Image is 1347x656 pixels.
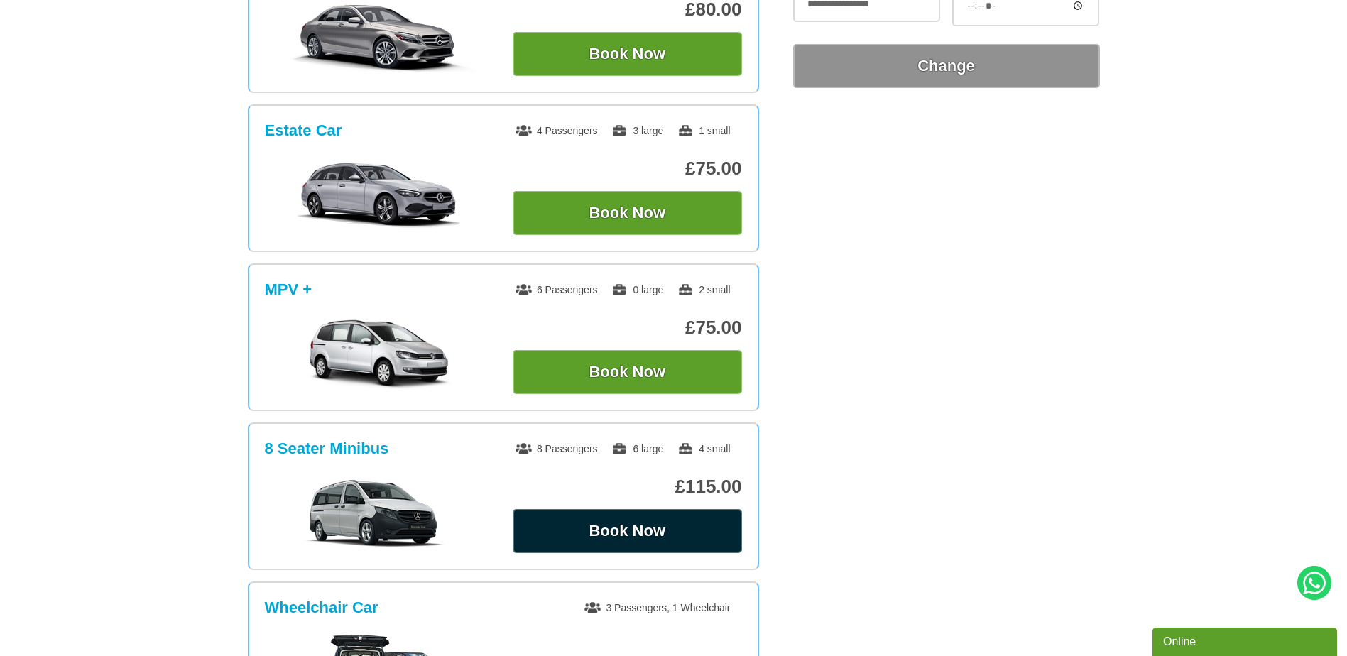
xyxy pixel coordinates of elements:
[513,191,742,235] button: Book Now
[677,443,730,454] span: 4 small
[793,44,1100,88] button: Change
[516,443,598,454] span: 8 Passengers
[516,284,598,295] span: 6 Passengers
[513,350,742,394] button: Book Now
[584,602,730,613] span: 3 Passengers, 1 Wheelchair
[513,32,742,76] button: Book Now
[272,160,486,231] img: Estate Car
[611,284,663,295] span: 0 large
[272,1,486,72] img: Business Class
[1152,625,1340,656] iframe: chat widget
[265,121,342,140] h3: Estate Car
[611,125,663,136] span: 3 large
[516,125,598,136] span: 4 Passengers
[611,443,663,454] span: 6 large
[513,509,742,553] button: Book Now
[272,478,486,549] img: 8 Seater Minibus
[513,317,742,339] p: £75.00
[677,125,730,136] span: 1 small
[513,158,742,180] p: £75.00
[513,476,742,498] p: £115.00
[265,439,389,458] h3: 8 Seater Minibus
[677,284,730,295] span: 2 small
[265,280,312,299] h3: MPV +
[272,319,486,390] img: MPV +
[265,598,378,617] h3: Wheelchair Car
